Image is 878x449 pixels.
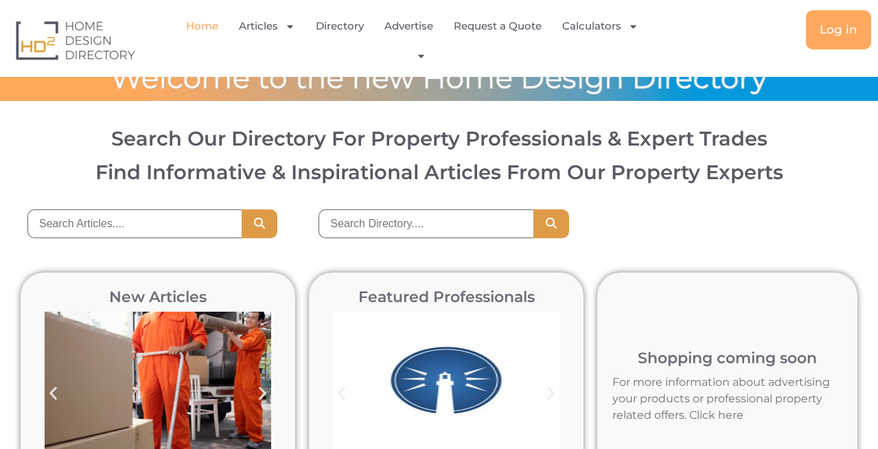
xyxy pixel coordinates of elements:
[180,10,655,70] nav: Menu
[242,209,277,238] button: Search
[454,10,542,42] a: Request a Quote
[319,209,533,238] input: Search Directory....
[38,378,69,409] div: Previous slide
[562,10,638,42] a: Calculators
[186,10,218,42] a: Home
[38,290,278,305] h2: New Articles
[806,10,871,49] a: Log in
[820,24,857,36] span: Log in
[326,378,357,409] div: Previous slide
[239,10,295,42] a: Articles
[533,209,569,238] button: Search
[22,162,855,182] h3: Find Informative & Inspirational Articles From Our Property Experts
[384,10,433,42] a: Advertise
[535,378,566,409] div: Next slide
[22,128,855,148] h2: Search Our Directory For Property Professionals & Expert Trades
[27,209,242,238] input: Search Articles....
[326,290,566,305] h2: Featured Professionals
[316,10,364,42] a: Directory
[247,378,278,409] div: Next slide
